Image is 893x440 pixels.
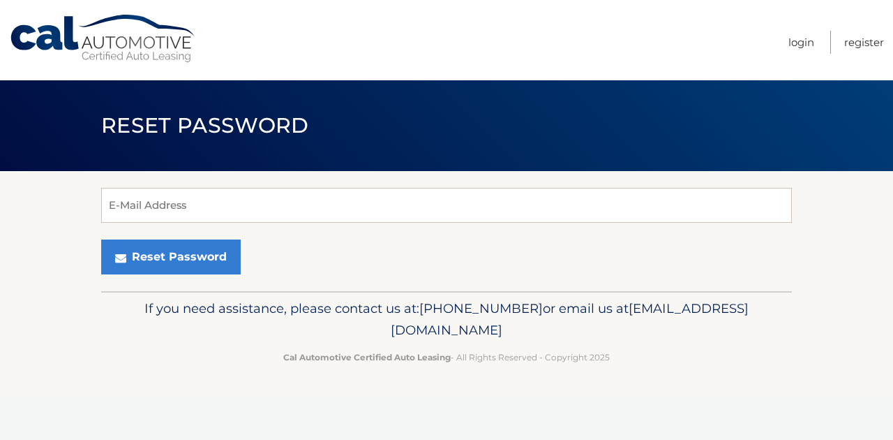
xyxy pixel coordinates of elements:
[419,300,543,316] span: [PHONE_NUMBER]
[101,240,241,274] button: Reset Password
[110,298,783,342] p: If you need assistance, please contact us at: or email us at
[101,112,308,138] span: Reset Password
[844,31,884,54] a: Register
[788,31,814,54] a: Login
[9,14,197,64] a: Cal Automotive
[110,350,783,365] p: - All Rights Reserved - Copyright 2025
[283,352,451,362] strong: Cal Automotive Certified Auto Leasing
[101,188,792,223] input: E-Mail Address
